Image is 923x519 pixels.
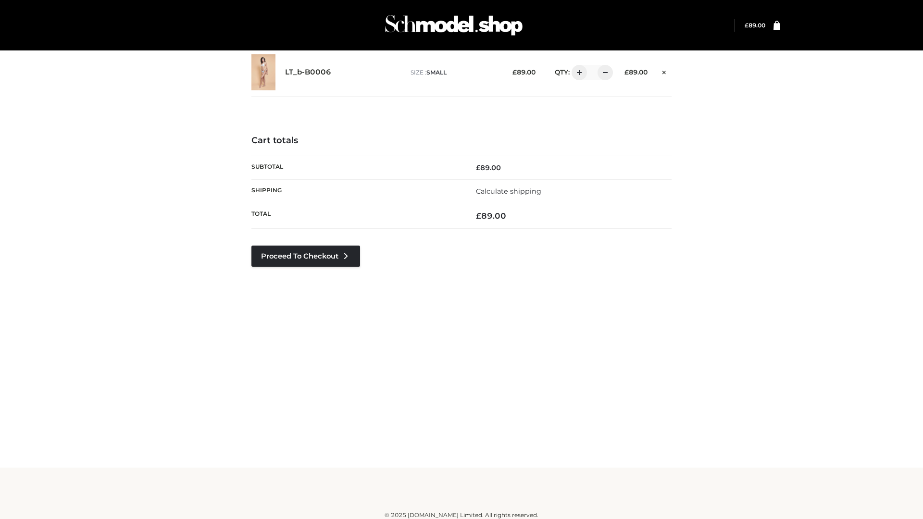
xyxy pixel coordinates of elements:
bdi: 89.00 [476,163,501,172]
div: QTY: [545,65,610,80]
a: Calculate shipping [476,187,541,196]
a: Proceed to Checkout [251,246,360,267]
a: LT_b-B0006 [285,68,331,77]
bdi: 89.00 [624,68,648,76]
span: £ [476,211,481,221]
bdi: 89.00 [745,22,765,29]
span: £ [512,68,517,76]
th: Total [251,203,461,229]
a: £89.00 [745,22,765,29]
a: Remove this item [657,65,672,77]
span: £ [745,22,748,29]
th: Subtotal [251,156,461,179]
span: SMALL [426,69,447,76]
p: size : [411,68,498,77]
th: Shipping [251,179,461,203]
img: LT_b-B0006 - SMALL [251,54,275,90]
span: £ [476,163,480,172]
span: £ [624,68,629,76]
h4: Cart totals [251,136,672,146]
img: Schmodel Admin 964 [382,6,526,44]
bdi: 89.00 [476,211,506,221]
bdi: 89.00 [512,68,536,76]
